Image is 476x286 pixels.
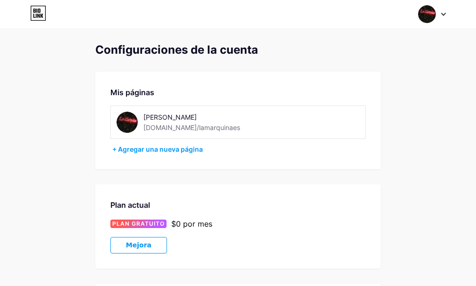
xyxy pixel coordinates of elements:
[418,5,436,23] img: Marquina
[143,113,197,121] font: [PERSON_NAME]
[171,219,212,229] font: $0 por mes
[110,88,154,97] font: Mis páginas
[95,43,258,57] font: Configuraciones de la cuenta
[112,220,165,227] font: PLAN GRATUITO
[110,200,150,210] font: Plan actual
[110,237,167,253] button: Mejora
[143,123,240,131] font: [DOMAIN_NAME]/lamarquinaes
[126,241,151,249] font: Mejora
[117,112,138,133] img: lamarquinaes
[112,145,203,153] font: + Agregar una nueva página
